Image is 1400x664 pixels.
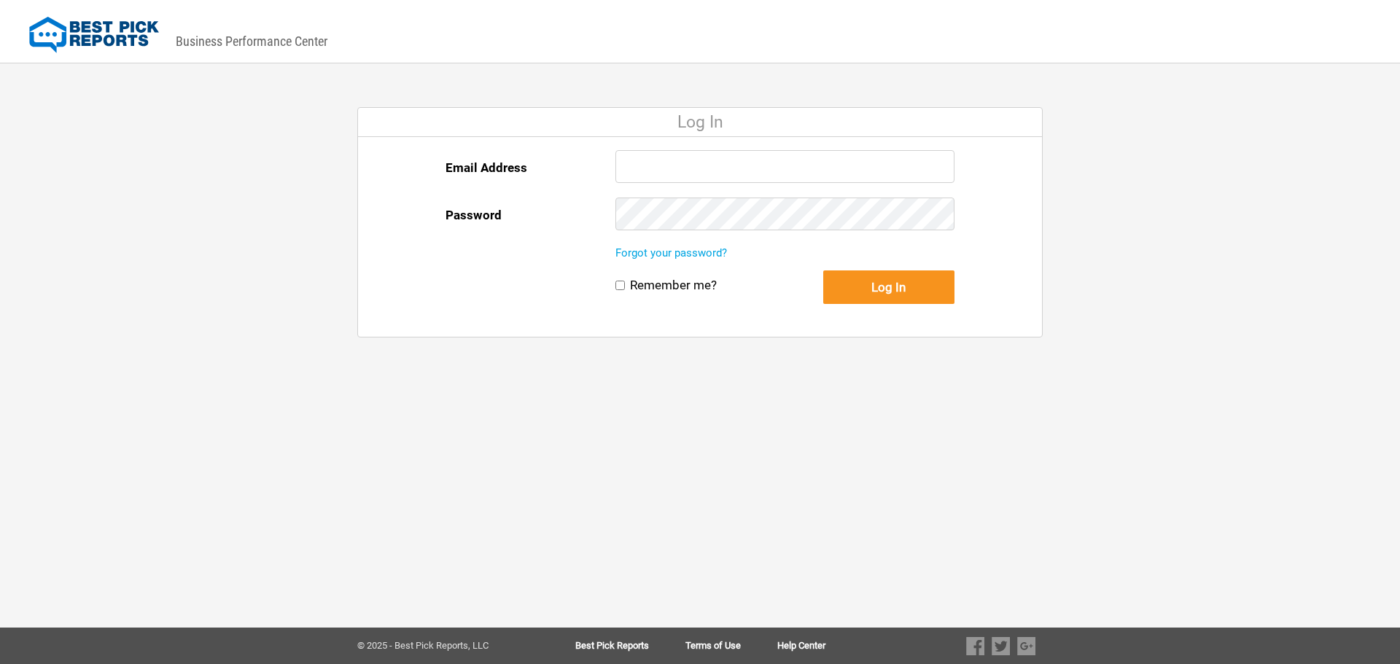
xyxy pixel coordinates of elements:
button: Log In [823,270,954,304]
a: Forgot your password? [615,246,727,259]
img: Best Pick Reports Logo [29,17,159,53]
label: Password [446,198,502,233]
a: Help Center [777,641,825,651]
a: Terms of Use [685,641,777,651]
label: Remember me? [630,278,717,293]
a: Best Pick Reports [575,641,685,651]
div: Log In [358,108,1042,137]
div: © 2025 - Best Pick Reports, LLC [357,641,529,651]
label: Email Address [446,150,527,185]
